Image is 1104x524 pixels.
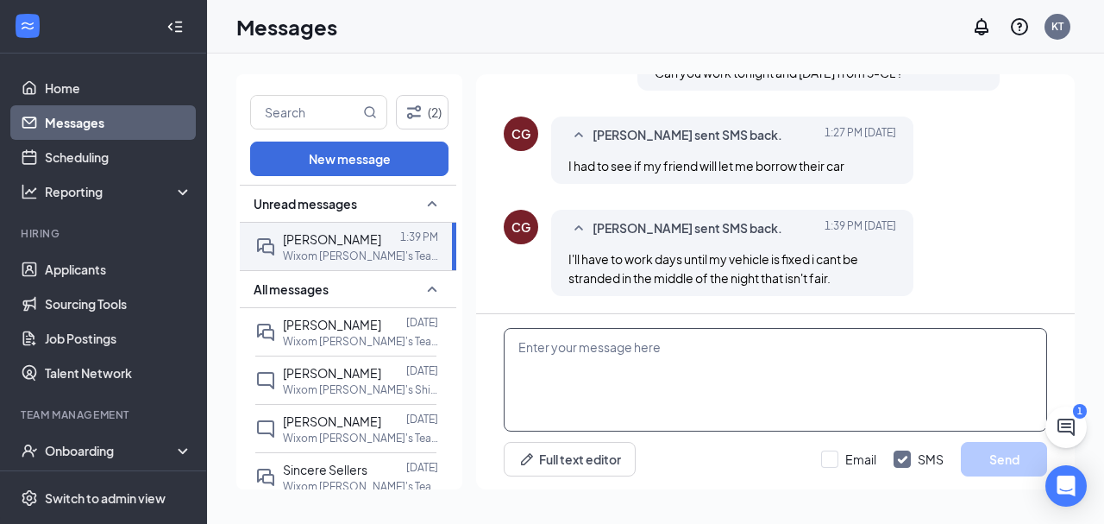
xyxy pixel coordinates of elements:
svg: QuestionInfo [1009,16,1030,37]
div: Switch to admin view [45,489,166,507]
a: Applicants [45,252,192,287]
p: [DATE] [406,412,438,426]
a: Messages [45,105,192,140]
span: [PERSON_NAME] sent SMS back. [593,218,782,239]
div: CG [511,218,530,236]
div: Onboarding [45,442,178,459]
input: Search [251,96,360,129]
a: Sourcing Tools [45,287,192,321]
svg: Collapse [166,18,184,35]
div: KT [1051,19,1063,34]
p: 1:39 PM [400,230,438,244]
svg: Pen [518,451,536,468]
a: Scheduling [45,140,192,174]
span: I'll have to work days until my vehicle is fixed i cant be stranded in the middle of the night th... [568,251,858,286]
span: [PERSON_NAME] [283,231,381,247]
span: [PERSON_NAME] [283,317,381,332]
button: New message [250,142,448,176]
h1: Messages [236,12,337,41]
div: Reporting [45,183,193,200]
svg: ChatActive [1056,417,1076,438]
span: [PERSON_NAME] [283,365,381,381]
svg: WorkstreamLogo [19,17,36,35]
button: Send [961,442,1047,477]
p: Wixom [PERSON_NAME]'s Shift Manager (ImpactVentures) at [GEOGRAPHIC_DATA] [283,382,438,397]
p: Wixom [PERSON_NAME]'s Team Member (Impact Ventures) at Wixom [283,249,438,263]
span: Sincere Sellers [283,462,367,477]
svg: MagnifyingGlass [363,105,377,119]
svg: Filter [404,102,424,123]
div: Open Intercom Messenger [1045,465,1087,507]
svg: UserCheck [21,442,38,459]
svg: SmallChevronUp [568,125,589,146]
a: Talent Network [45,356,192,390]
span: Unread messages [254,195,357,212]
button: Full text editorPen [504,442,636,477]
svg: DoubleChat [255,322,276,343]
svg: DoubleChat [255,467,276,488]
span: [PERSON_NAME] [283,414,381,429]
span: [PERSON_NAME] sent SMS back. [593,125,782,146]
div: 1 [1073,404,1087,419]
span: [DATE] 1:39 PM [825,218,896,239]
svg: Notifications [971,16,992,37]
svg: ChatInactive [255,419,276,439]
a: Team [45,468,192,502]
span: I had to see if my friend will let me borrow their car [568,158,844,174]
p: Wixom [PERSON_NAME]'s Team Member (Impact Ventures) at Wixom [283,334,438,349]
p: Wixom [PERSON_NAME]'s Team Member (Impact Ventures) at Wixom [283,431,438,445]
svg: SmallChevronUp [568,218,589,239]
svg: Analysis [21,183,38,200]
p: [DATE] [406,315,438,330]
a: Home [45,71,192,105]
span: [DATE] 1:27 PM [825,125,896,146]
p: Wixom [PERSON_NAME]'s Team Member (Impact Ventures) at Wixom [283,479,438,494]
svg: SmallChevronUp [422,279,442,300]
p: [DATE] [406,363,438,378]
a: Job Postings [45,321,192,356]
svg: ChatInactive [255,370,276,391]
svg: DoubleChat [255,237,276,257]
span: All messages [254,281,329,298]
button: ChatActive [1045,407,1087,448]
div: CG [511,125,530,142]
svg: Settings [21,489,38,507]
button: Filter (2) [396,95,448,129]
div: Team Management [21,407,189,422]
svg: SmallChevronUp [422,193,442,214]
div: Hiring [21,226,189,241]
p: [DATE] [406,460,438,475]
